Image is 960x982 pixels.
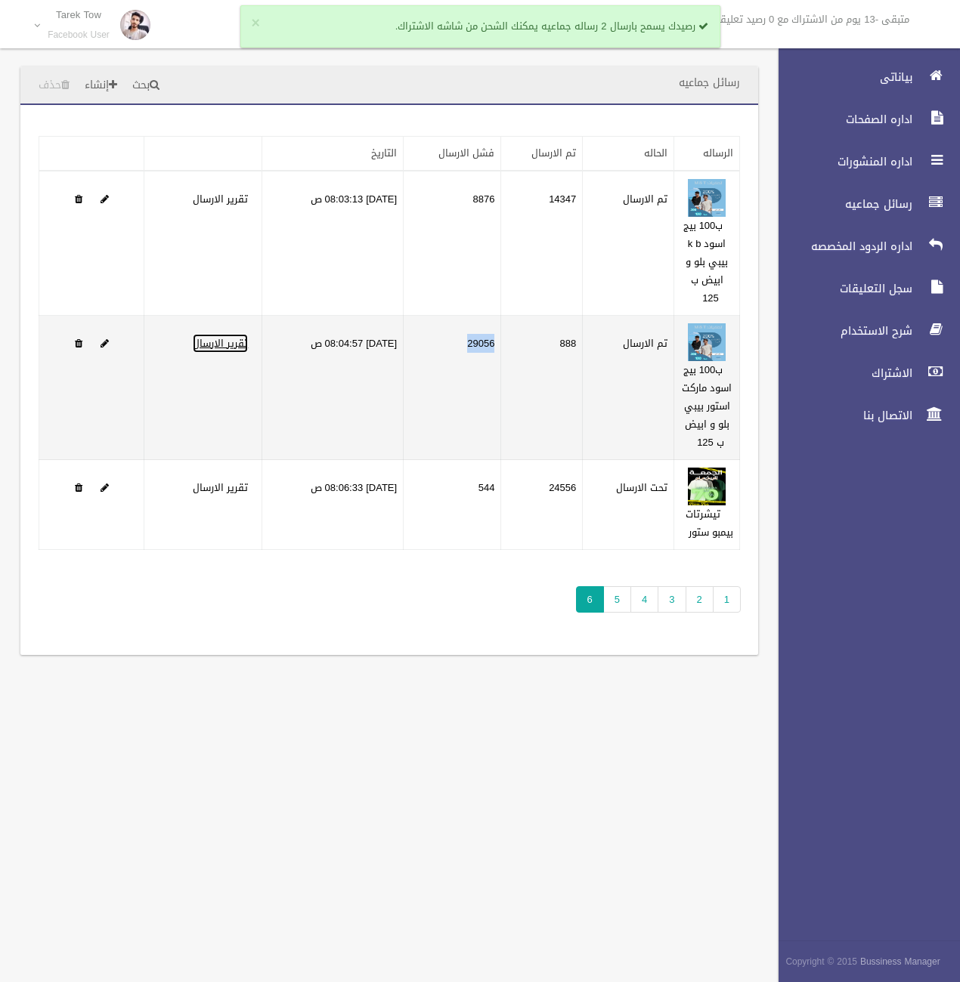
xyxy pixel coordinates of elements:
a: شرح الاستخدام [766,314,960,347]
a: التاريخ [371,144,397,162]
a: تقرير الارسال [193,190,248,208]
header: رسائل جماعيه [661,68,758,97]
a: تقرير الارسال [193,334,248,353]
td: 544 [404,460,501,550]
a: Edit [688,334,726,353]
a: 2 [686,586,714,613]
a: الاتصال بنا [766,399,960,432]
td: [DATE] 08:03:13 ص [262,171,404,316]
span: اداره الردود المخصصه [766,239,917,254]
a: 5 [603,586,631,613]
a: Edit [688,478,726,497]
td: 29056 [404,316,501,460]
span: اداره المنشورات [766,154,917,169]
td: 8876 [404,171,501,316]
img: 638920515219852889.png [688,179,726,217]
label: تم الارسال [623,335,667,353]
img: 638920529353053342.png [688,468,726,505]
a: فشل الارسال [438,144,494,162]
a: سجل التعليقات [766,272,960,305]
span: بياناتى [766,69,917,85]
span: اداره الصفحات [766,112,917,127]
span: الاشتراك [766,366,917,381]
th: الرساله [674,137,740,171]
span: سجل التعليقات [766,281,917,296]
a: تم الارسال [531,144,576,162]
a: تيشرتات بيمبو ستور [686,505,733,542]
a: 1 [713,586,741,613]
a: ب100 بيج اسود k b بيبي بلو و ابيض ب 125 [683,216,728,307]
p: Tarek Tow [48,9,110,20]
span: 6 [576,586,604,613]
span: الاتصال بنا [766,408,917,423]
a: اداره الردود المخصصه [766,230,960,263]
a: Edit [688,190,726,208]
label: تم الارسال [623,190,667,208]
span: شرح الاستخدام [766,323,917,338]
td: [DATE] 08:04:57 ص [262,316,404,460]
a: إنشاء [79,72,123,100]
a: بياناتى [766,60,960,94]
a: تقرير الارسال [193,478,248,497]
a: Edit [101,190,109,208]
td: [DATE] 08:06:33 ص [262,460,404,550]
a: 3 [658,586,686,613]
button: × [252,16,260,31]
label: تحت الارسال [616,479,667,497]
td: 24556 [501,460,583,550]
a: Edit [101,334,109,353]
div: رصيدك يسمح بارسال 2 رساله جماعيه يمكنك الشحن من شاشه الاشتراك. [240,5,720,48]
a: بحث [126,72,166,100]
strong: Bussiness Manager [860,953,940,970]
a: Edit [101,478,109,497]
a: اداره المنشورات [766,145,960,178]
td: 14347 [501,171,583,316]
th: الحاله [583,137,674,171]
small: Facebook User [48,29,110,41]
td: 888 [501,316,583,460]
a: ب100 بيج اسود ماركت استور بيبي بلو و ابيض ب 125 [682,360,732,452]
a: 4 [630,586,658,613]
a: رسائل جماعيه [766,187,960,221]
span: Copyright © 2015 [785,953,857,970]
a: الاشتراك [766,357,960,390]
span: رسائل جماعيه [766,196,917,212]
img: 638920515730170498.png [688,323,726,361]
a: اداره الصفحات [766,103,960,136]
